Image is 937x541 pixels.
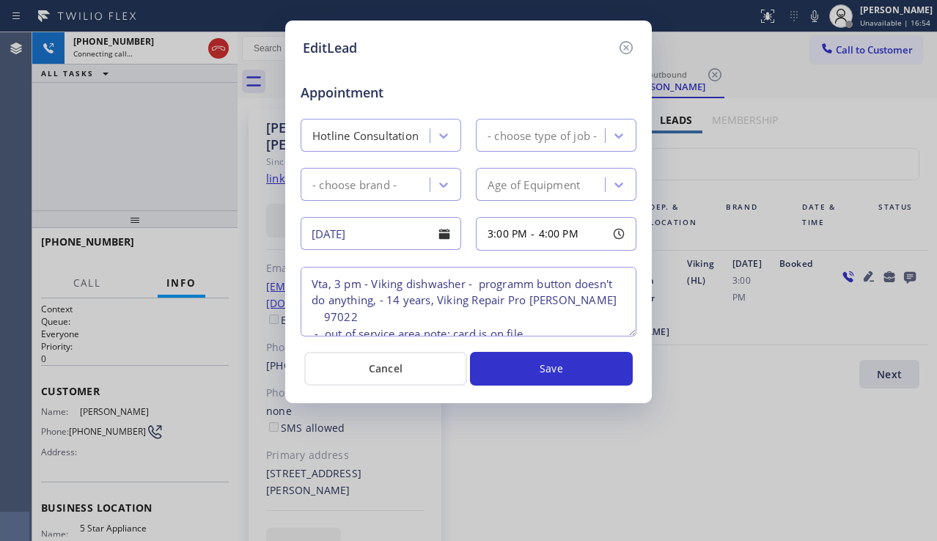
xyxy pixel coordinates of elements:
div: Hotline Consultation [312,128,419,144]
h5: EditLead [303,38,357,58]
textarea: Vta, 3 pm - Viking dishwasher - programm button doesn't do anything, - 14 years, Viking Repair Pr... [301,267,636,336]
div: - choose brand - [312,177,397,194]
input: - choose date - [301,217,461,250]
span: 4:00 PM [539,227,578,240]
div: Age of Equipment [488,177,580,194]
button: Cancel [304,352,467,386]
span: Appointment [301,83,411,103]
span: 3:00 PM [488,227,527,240]
span: - [531,227,534,240]
button: Save [470,352,633,386]
div: - choose type of job - [488,128,597,144]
